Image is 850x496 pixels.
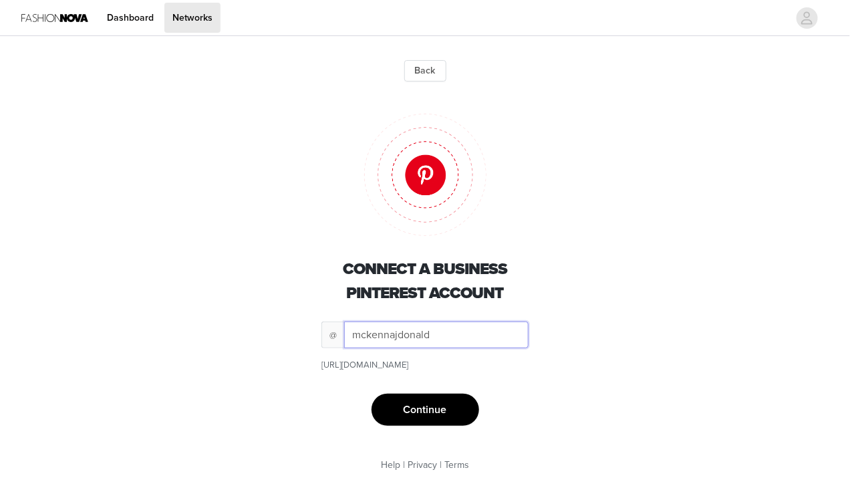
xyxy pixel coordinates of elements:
[364,114,486,236] img: Logo
[164,3,221,33] a: Networks
[404,60,446,82] button: Back
[99,3,162,33] a: Dashboard
[801,7,813,29] div: avatar
[372,394,479,426] button: Continue
[444,459,469,471] a: Terms
[321,359,529,372] div: [URL][DOMAIN_NAME]
[408,459,437,471] a: Privacy
[343,259,507,303] span: Connect a Business Pinterest account
[344,322,529,348] input: Enter your Pinterest @username
[321,322,344,348] span: @
[381,459,400,471] a: Help
[440,459,442,471] span: |
[403,459,405,471] span: |
[21,3,88,33] img: Fashion Nova Logo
